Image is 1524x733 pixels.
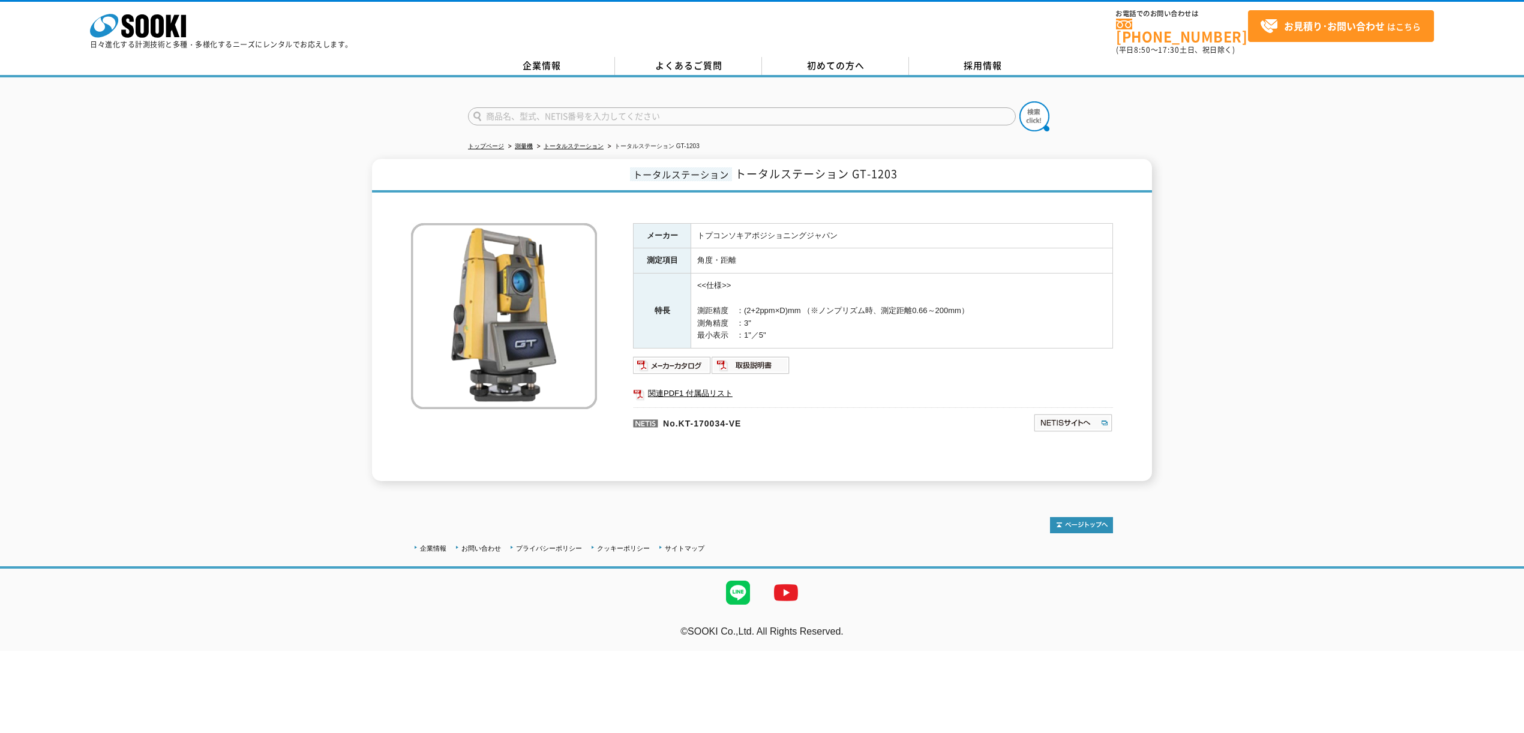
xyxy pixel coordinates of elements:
img: LINE [714,569,762,617]
td: 角度・距離 [691,248,1113,274]
strong: お見積り･お問い合わせ [1284,19,1385,33]
img: NETISサイトへ [1033,413,1113,432]
a: トップページ [468,143,504,149]
th: 測定項目 [634,248,691,274]
li: トータルステーション GT-1203 [605,140,700,153]
a: サイトマップ [665,545,704,552]
a: クッキーポリシー [597,545,650,552]
a: お問い合わせ [461,545,501,552]
a: 初めての方へ [762,57,909,75]
a: 採用情報 [909,57,1056,75]
a: よくあるご質問 [615,57,762,75]
span: 17:30 [1158,44,1180,55]
p: No.KT-170034-VE [633,407,917,436]
a: 企業情報 [468,57,615,75]
img: トータルステーション GT-1203 [411,223,597,409]
a: 測量機 [515,143,533,149]
input: 商品名、型式、NETIS番号を入力してください [468,107,1016,125]
img: メーカーカタログ [633,356,712,375]
span: 初めての方へ [807,59,865,72]
a: 関連PDF1 付属品リスト [633,386,1113,401]
img: btn_search.png [1019,101,1049,131]
span: はこちら [1260,17,1421,35]
img: トップページへ [1050,517,1113,533]
span: お電話でのお問い合わせは [1116,10,1248,17]
span: (平日 ～ 土日、祝日除く) [1116,44,1235,55]
a: プライバシーポリシー [516,545,582,552]
a: お見積り･お問い合わせはこちら [1248,10,1434,42]
img: 取扱説明書 [712,356,790,375]
a: 企業情報 [420,545,446,552]
td: トプコンソキアポジショニングジャパン [691,223,1113,248]
a: 取扱説明書 [712,364,790,372]
span: トータルステーション GT-1203 [735,166,898,182]
span: 8:50 [1134,44,1151,55]
td: <<仕様>> 測距精度 ：(2+2ppm×D)mm （※ノンプリズム時、測定距離0.66～200mm） 測角精度 ：3" 最小表示 ：1"／5" [691,274,1113,349]
a: メーカーカタログ [633,364,712,372]
th: 特長 [634,274,691,349]
th: メーカー [634,223,691,248]
p: 日々進化する計測技術と多種・多様化するニーズにレンタルでお応えします。 [90,41,353,48]
a: トータルステーション [544,143,604,149]
a: [PHONE_NUMBER] [1116,19,1248,43]
img: YouTube [762,569,810,617]
a: テストMail [1478,639,1524,649]
span: トータルステーション [630,167,732,181]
